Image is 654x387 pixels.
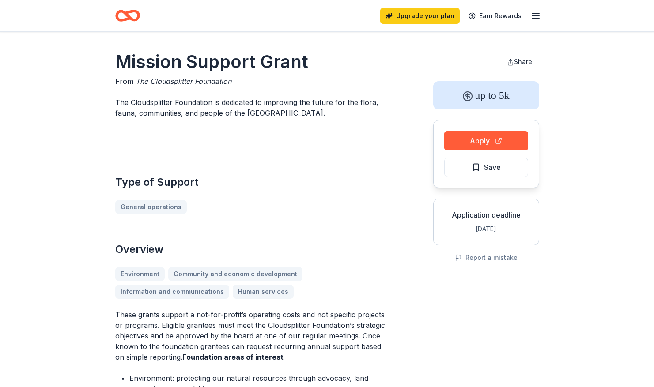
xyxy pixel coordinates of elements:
[500,53,539,71] button: Share
[115,76,391,86] div: From
[444,158,528,177] button: Save
[444,131,528,150] button: Apply
[136,77,231,86] span: The Cloudsplitter Foundation
[115,97,391,118] p: The Cloudsplitter Foundation is dedicated to improving the future for the flora, fauna, communiti...
[514,58,532,65] span: Share
[441,224,532,234] div: [DATE]
[115,175,391,189] h2: Type of Support
[182,353,284,361] strong: Foundation areas of interest
[441,210,532,220] div: Application deadline
[115,309,391,362] p: These grants support a not-for-profit’s operating costs and not specific projects or programs. El...
[115,242,391,256] h2: Overview
[380,8,460,24] a: Upgrade your plan
[433,81,539,109] div: up to 5k
[463,8,527,24] a: Earn Rewards
[455,252,518,263] button: Report a mistake
[115,49,391,74] h1: Mission Support Grant
[484,162,501,173] span: Save
[115,5,140,26] a: Home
